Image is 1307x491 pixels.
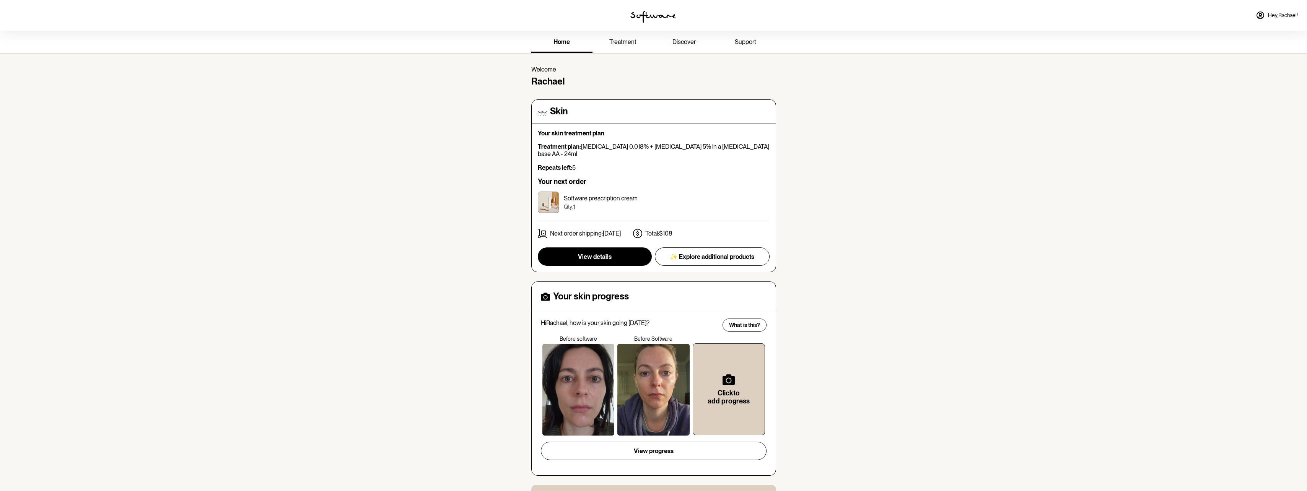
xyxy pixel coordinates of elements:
span: treatment [609,38,636,46]
p: Before Software [616,336,691,342]
p: Software prescription cream [564,195,638,202]
a: discover [654,32,715,53]
span: What is this? [729,322,760,328]
span: View details [578,253,612,260]
span: support [735,38,756,46]
a: support [715,32,776,53]
span: ✨ Explore additional products [670,253,754,260]
p: Qty: 1 [564,204,638,210]
a: treatment [592,32,654,53]
h4: Your skin progress [553,291,629,302]
a: home [531,32,592,53]
h6: Your next order [538,177,770,186]
h6: Click to add progress [705,389,752,405]
p: Your skin treatment plan [538,130,770,137]
span: home [553,38,570,46]
p: Welcome [531,66,776,73]
button: View progress [541,442,767,460]
p: Before software [541,336,616,342]
p: 5 [538,164,770,171]
p: Hi Rachael , how is your skin going [DATE]? [541,319,718,327]
p: [MEDICAL_DATA] 0.018% + [MEDICAL_DATA] 5% in a [MEDICAL_DATA] base AA - 24ml [538,143,770,158]
p: Total: $108 [645,230,672,237]
span: Hey, Rachael ! [1268,12,1298,19]
button: ✨ Explore additional products [655,247,770,266]
img: software logo [630,11,676,23]
button: What is this? [723,319,767,332]
span: View progress [634,447,674,455]
img: ckrj7zkjy00033h5xptmbqh6o.jpg [538,192,559,213]
h4: Rachael [531,76,776,87]
strong: Treatment plan: [538,143,581,150]
span: discover [672,38,696,46]
p: Next order shipping: [DATE] [550,230,621,237]
h4: Skin [550,106,568,117]
a: Hey,Rachael! [1251,6,1302,24]
strong: Repeats left: [538,164,572,171]
button: View details [538,247,652,266]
